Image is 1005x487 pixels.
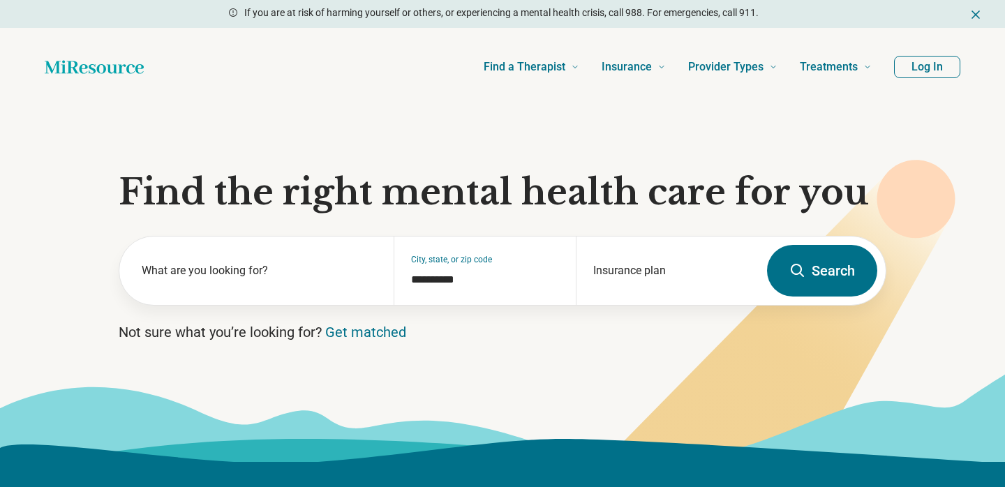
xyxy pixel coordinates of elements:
a: Provider Types [688,39,777,95]
button: Log In [894,56,960,78]
label: What are you looking for? [142,262,377,279]
a: Home page [45,53,144,81]
a: Get matched [325,324,406,340]
a: Treatments [800,39,872,95]
span: Provider Types [688,57,764,77]
p: If you are at risk of harming yourself or others, or experiencing a mental health crisis, call 98... [244,6,759,20]
h1: Find the right mental health care for you [119,172,886,213]
a: Find a Therapist [484,39,579,95]
button: Search [767,245,877,297]
span: Treatments [800,57,858,77]
span: Find a Therapist [484,57,565,77]
button: Dismiss [969,6,983,22]
span: Insurance [602,57,652,77]
a: Insurance [602,39,666,95]
p: Not sure what you’re looking for? [119,322,886,342]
